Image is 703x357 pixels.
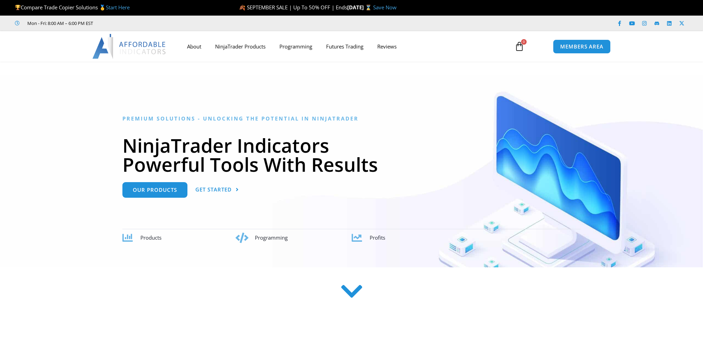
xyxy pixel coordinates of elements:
[15,5,20,10] img: 🏆
[92,34,167,59] img: LogoAI
[122,182,187,198] a: Our Products
[26,19,93,27] span: Mon - Fri: 8:00 AM – 6:00 PM EST
[504,36,535,56] a: 0
[347,4,373,11] strong: [DATE] ⌛
[180,38,208,54] a: About
[373,4,397,11] a: Save Now
[103,20,206,27] iframe: Customer reviews powered by Trustpilot
[208,38,272,54] a: NinjaTrader Products
[122,115,581,122] h6: Premium Solutions - Unlocking the Potential in NinjaTrader
[370,234,385,241] span: Profits
[272,38,319,54] a: Programming
[370,38,404,54] a: Reviews
[255,234,288,241] span: Programming
[521,39,527,45] span: 0
[195,182,239,198] a: Get Started
[15,4,130,11] span: Compare Trade Copier Solutions 🥇
[106,4,130,11] a: Start Here
[560,44,603,49] span: MEMBERS AREA
[319,38,370,54] a: Futures Trading
[239,4,347,11] span: 🍂 SEPTEMBER SALE | Up To 50% OFF | Ends
[180,38,507,54] nav: Menu
[133,187,177,193] span: Our Products
[195,187,232,192] span: Get Started
[553,39,611,54] a: MEMBERS AREA
[140,234,161,241] span: Products
[122,136,581,174] h1: NinjaTrader Indicators Powerful Tools With Results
